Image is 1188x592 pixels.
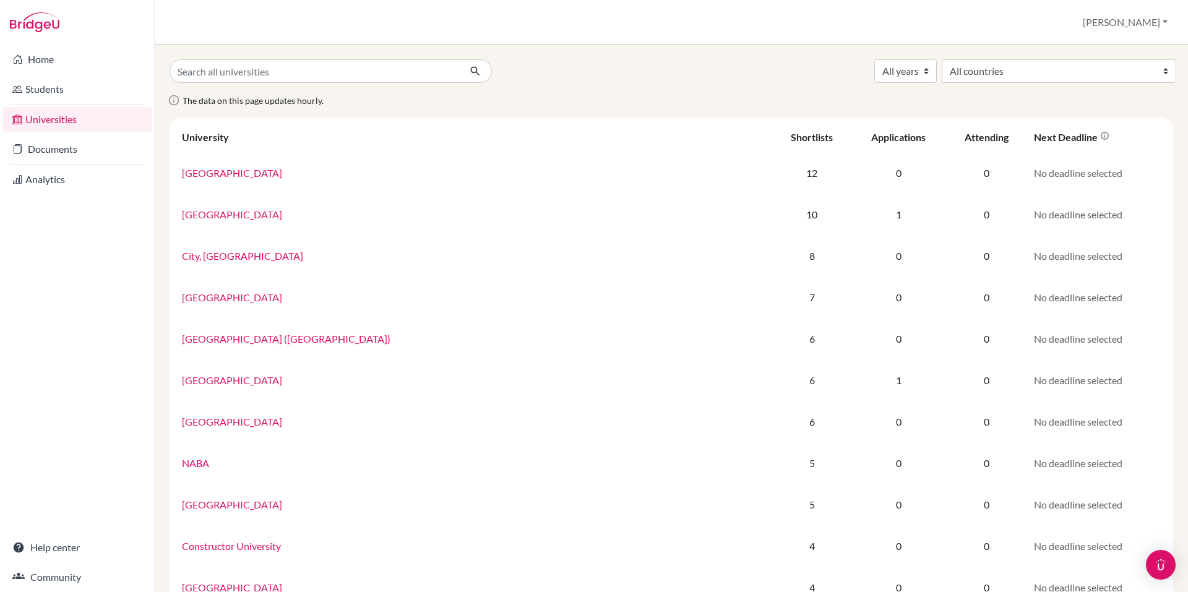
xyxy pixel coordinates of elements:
a: [GEOGRAPHIC_DATA] [182,291,282,303]
input: Search all universities [170,59,460,83]
a: Home [2,47,152,72]
a: Community [2,565,152,590]
td: 0 [851,484,945,525]
div: Attending [965,131,1009,143]
td: 6 [773,359,851,401]
a: [GEOGRAPHIC_DATA] [182,416,282,427]
th: University [174,122,773,152]
td: 0 [851,525,945,567]
td: 0 [946,484,1027,525]
button: [PERSON_NAME] [1077,11,1173,34]
div: Next deadline [1034,131,1109,143]
a: Analytics [2,167,152,192]
td: 0 [946,194,1027,235]
a: [GEOGRAPHIC_DATA] [182,208,282,220]
td: 0 [851,401,945,442]
div: Applications [871,131,926,143]
span: No deadline selected [1034,291,1122,303]
a: NABA [182,457,209,469]
a: Students [2,77,152,101]
span: No deadline selected [1034,374,1122,386]
td: 8 [773,235,851,277]
td: 0 [851,277,945,318]
div: Open Intercom Messenger [1146,550,1176,580]
td: 0 [851,235,945,277]
a: Documents [2,137,152,161]
td: 0 [851,442,945,484]
td: 0 [851,318,945,359]
td: 5 [773,442,851,484]
td: 0 [946,359,1027,401]
td: 6 [773,318,851,359]
td: 1 [851,359,945,401]
td: 0 [946,525,1027,567]
td: 0 [946,235,1027,277]
td: 0 [946,318,1027,359]
div: Shortlists [791,131,833,143]
span: No deadline selected [1034,457,1122,469]
img: Bridge-U [10,12,59,32]
a: [GEOGRAPHIC_DATA] [182,374,282,386]
td: 10 [773,194,851,235]
td: 1 [851,194,945,235]
td: 0 [946,442,1027,484]
td: 0 [946,152,1027,194]
span: No deadline selected [1034,499,1122,510]
span: No deadline selected [1034,167,1122,179]
td: 12 [773,152,851,194]
span: The data on this page updates hourly. [183,95,324,106]
span: No deadline selected [1034,250,1122,262]
span: No deadline selected [1034,333,1122,345]
td: 0 [851,152,945,194]
td: 0 [946,277,1027,318]
a: City, [GEOGRAPHIC_DATA] [182,250,303,262]
td: 0 [946,401,1027,442]
a: [GEOGRAPHIC_DATA] [182,167,282,179]
a: [GEOGRAPHIC_DATA] ([GEOGRAPHIC_DATA]) [182,333,390,345]
span: No deadline selected [1034,208,1122,220]
span: No deadline selected [1034,540,1122,552]
td: 7 [773,277,851,318]
a: Help center [2,535,152,560]
td: 4 [773,525,851,567]
a: Constructor University [182,540,281,552]
a: [GEOGRAPHIC_DATA] [182,499,282,510]
a: Universities [2,107,152,132]
td: 5 [773,484,851,525]
span: No deadline selected [1034,416,1122,427]
td: 6 [773,401,851,442]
